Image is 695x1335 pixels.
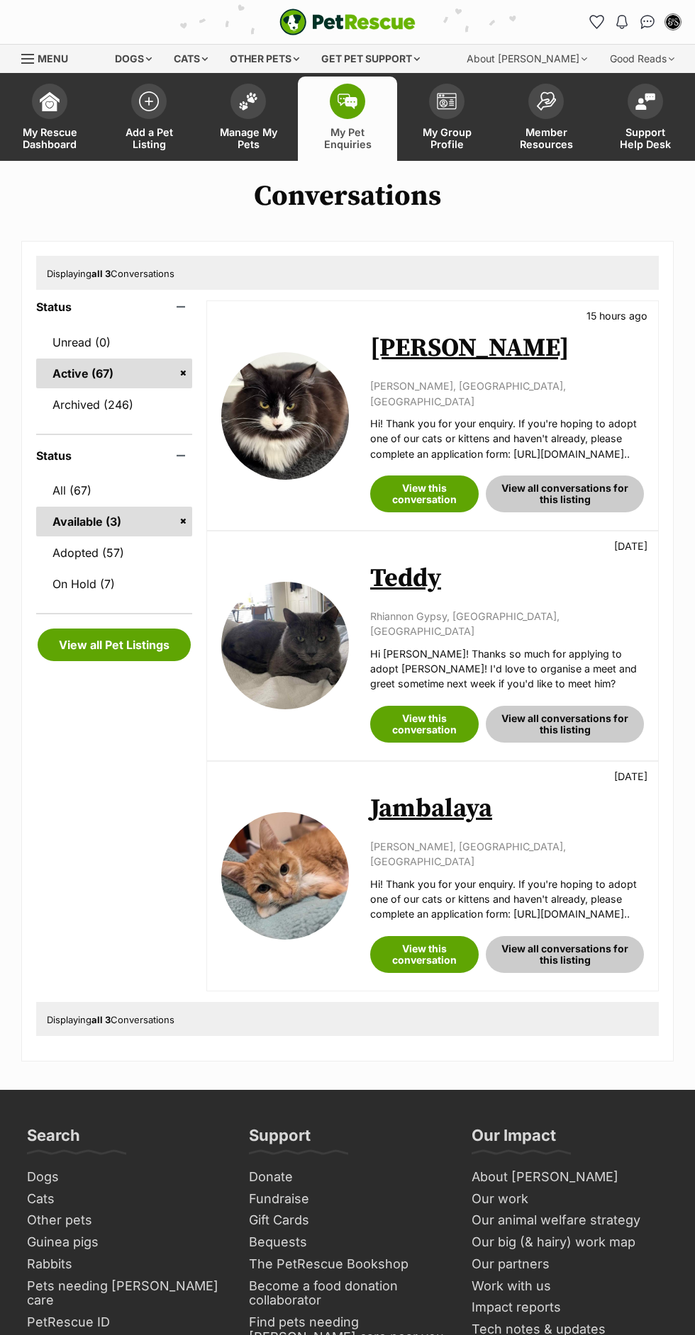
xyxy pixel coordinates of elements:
[21,1312,229,1334] a: PetRescue ID
[370,475,479,512] a: View this conversation
[640,15,655,29] img: chat-41dd97257d64d25036548639549fe6c8038ab92f7586957e7f3b1b290dea8141.svg
[415,126,479,150] span: My Group Profile
[370,793,492,825] a: Jambalaya
[370,646,644,692] p: Hi [PERSON_NAME]! Thanks so much for applying to adopt [PERSON_NAME]! I'd love to organise a meet...
[21,1254,229,1275] a: Rabbits
[21,45,78,70] a: Menu
[613,126,677,150] span: Support Help Desk
[311,45,430,73] div: Get pet support
[38,629,191,661] a: View all Pet Listings
[466,1275,674,1297] a: Work with us
[635,93,655,110] img: help-desk-icon-fdf02630f3aa405de69fd3d07c3f3aa587a6932b1a1747fa1d2bba05be0121f9.svg
[466,1297,674,1319] a: Impact reports
[139,91,159,111] img: add-pet-listing-icon-0afa8454b4691262ce3f59096e99ab1cd57d4a30225e0717b998d2c9b9846f56.svg
[514,126,578,150] span: Member Resources
[36,359,192,388] a: Active (67)
[616,15,628,29] img: notifications-46538b983faf8c2785f20acdc204bb7945ddae34d4c08c2a6579f10ce5e182be.svg
[370,877,644,922] p: Hi! Thank you for your enquiry. If you're hoping to adopt one of our cats or kittens and haven't ...
[370,936,479,973] a: View this conversation
[370,563,441,595] a: Teddy
[370,332,569,364] a: [PERSON_NAME]
[216,126,280,150] span: Manage My Pets
[279,9,416,35] a: PetRescue
[636,11,659,33] a: Conversations
[105,45,162,73] div: Dogs
[466,1254,674,1275] a: Our partners
[338,94,357,109] img: pet-enquiries-icon-7e3ad2cf08bfb03b45e93fb7055b45f3efa6380592205ae92323e6603595dc1f.svg
[36,507,192,536] a: Available (3)
[611,11,633,33] button: Notifications
[36,538,192,568] a: Adopted (57)
[221,582,349,709] img: Teddy
[614,769,647,784] p: [DATE]
[249,1125,311,1154] h3: Support
[99,77,199,161] a: Add a Pet Listing
[370,706,479,743] a: View this conversation
[496,77,596,161] a: Member Resources
[298,77,397,161] a: My Pet Enquiries
[47,268,174,279] span: Displaying Conversations
[36,475,192,505] a: All (67)
[279,9,416,35] img: logo-e224e6f780fb5917bec1dbf3a21bbac754714ae5b6737aabdf751b685950b380.svg
[221,812,349,940] img: Jambalaya
[40,91,60,111] img: dashboard-icon-eb2f2d2d3e046f16d808141f083e7271f6b2e854fb5c12c21221c1fb7104beca.svg
[662,11,684,33] button: My account
[585,11,608,33] a: Favourites
[466,1188,674,1210] a: Our work
[243,1254,451,1275] a: The PetRescue Bookshop
[36,300,192,313] header: Status
[21,1275,229,1312] a: Pets needing [PERSON_NAME] care
[243,1275,451,1312] a: Become a food donation collaborator
[457,45,597,73] div: About [PERSON_NAME]
[370,609,644,639] p: Rhiannon Gypsy, [GEOGRAPHIC_DATA], [GEOGRAPHIC_DATA]
[21,1210,229,1232] a: Other pets
[466,1210,674,1232] a: Our animal welfare strategy
[316,126,379,150] span: My Pet Enquiries
[486,706,644,743] a: View all conversations for this listing
[370,839,644,869] p: [PERSON_NAME], [GEOGRAPHIC_DATA], [GEOGRAPHIC_DATA]
[117,126,181,150] span: Add a Pet Listing
[536,91,556,111] img: member-resources-icon-8e73f808a243e03378d46382f2149f9095a855e16c252ad45f914b54edf8863c.svg
[21,1232,229,1254] a: Guinea pigs
[586,308,647,323] p: 15 hours ago
[91,268,111,279] strong: all 3
[472,1125,556,1154] h3: Our Impact
[199,77,298,161] a: Manage My Pets
[600,45,684,73] div: Good Reads
[243,1188,451,1210] a: Fundraise
[437,93,457,110] img: group-profile-icon-3fa3cf56718a62981997c0bc7e787c4b2cf8bcc04b72c1350f741eb67cf2f40e.svg
[220,45,309,73] div: Other pets
[614,539,647,553] p: [DATE]
[36,390,192,419] a: Archived (246)
[18,126,82,150] span: My Rescue Dashboard
[397,77,496,161] a: My Group Profile
[164,45,218,73] div: Cats
[243,1232,451,1254] a: Bequests
[238,92,258,111] img: manage-my-pets-icon-02211641906a0b7f246fdf0571729dbe1e7629f14944591b6c1af311fb30b64b.svg
[36,327,192,357] a: Unread (0)
[47,1014,174,1025] span: Displaying Conversations
[370,416,644,461] p: Hi! Thank you for your enquiry. If you're hoping to adopt one of our cats or kittens and haven't ...
[221,352,349,480] img: Jack Skellington
[243,1210,451,1232] a: Gift Cards
[466,1166,674,1188] a: About [PERSON_NAME]
[370,378,644,409] p: [PERSON_NAME], [GEOGRAPHIC_DATA], [GEOGRAPHIC_DATA]
[486,475,644,512] a: View all conversations for this listing
[486,936,644,973] a: View all conversations for this listing
[36,569,192,599] a: On Hold (7)
[666,15,680,29] img: Sugar and Spice Cat Rescue profile pic
[596,77,695,161] a: Support Help Desk
[91,1014,111,1025] strong: all 3
[466,1232,674,1254] a: Our big (& hairy) work map
[27,1125,80,1154] h3: Search
[38,52,68,64] span: Menu
[243,1166,451,1188] a: Donate
[36,449,192,462] header: Status
[21,1166,229,1188] a: Dogs
[585,11,684,33] ul: Account quick links
[21,1188,229,1210] a: Cats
